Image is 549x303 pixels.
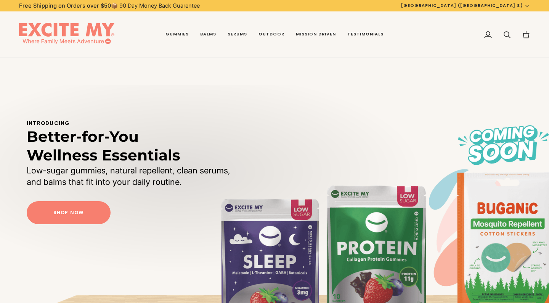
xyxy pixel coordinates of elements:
a: Serums [222,11,253,58]
span: Balms [200,31,216,37]
a: Mission Driven [290,11,342,58]
a: Outdoor [253,11,290,58]
a: Gummies [160,11,194,58]
a: Testimonials [342,11,389,58]
a: Shop Now [27,201,111,224]
span: Testimonials [347,31,384,37]
p: 📦 90 Day Money Back Guarentee [19,2,200,10]
span: Serums [228,31,247,37]
span: Mission Driven [296,31,336,37]
strong: Free Shipping on Orders over $50 [19,2,111,9]
a: Balms [194,11,222,58]
span: Outdoor [258,31,284,37]
img: EXCITE MY® [19,23,114,46]
button: [GEOGRAPHIC_DATA] ([GEOGRAPHIC_DATA] $) [395,2,536,9]
span: Gummies [165,31,189,37]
